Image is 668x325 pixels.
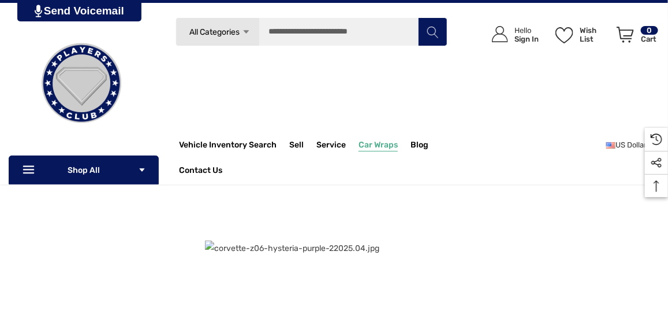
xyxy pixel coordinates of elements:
[641,35,658,43] p: Cart
[641,26,658,35] p: 0
[651,157,662,169] svg: Social Media
[289,134,316,157] a: Sell
[651,134,662,145] svg: Recently Viewed
[24,25,139,141] img: Players Club | Cars For Sale
[179,140,277,153] a: Vehicle Inventory Search
[359,140,398,153] span: Car Wraps
[359,134,410,157] a: Car Wraps
[316,140,346,153] a: Service
[242,28,251,36] svg: Icon Arrow Down
[176,17,259,46] a: All Categories Icon Arrow Down Icon Arrow Up
[179,165,222,178] a: Contact Us
[550,14,611,54] a: Wish List Wish List
[617,27,634,43] svg: Review Your Cart
[418,17,447,46] button: Search
[580,26,610,43] p: Wish List
[645,180,668,192] svg: Top
[611,14,659,60] a: Cart with 0 items
[514,26,539,35] p: Hello
[410,140,428,153] a: Blog
[479,14,544,54] a: Sign in
[35,5,42,17] img: PjwhLS0gR2VuZXJhdG9yOiBHcmF2aXQuaW8gLS0+PHN2ZyB4bWxucz0iaHR0cDovL3d3dy53My5vcmcvMjAwMC9zdmciIHhtb...
[21,164,39,177] svg: Icon Line
[492,26,508,42] svg: Icon User Account
[190,27,240,37] span: All Categories
[514,35,539,43] p: Sign In
[555,27,573,43] svg: Wish List
[289,140,304,153] span: Sell
[138,166,146,174] svg: Icon Arrow Down
[606,134,659,157] a: USD
[9,156,159,184] p: Shop All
